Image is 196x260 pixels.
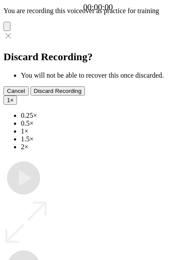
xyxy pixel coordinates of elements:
li: 1× [21,127,193,135]
a: 00:00:00 [83,3,113,12]
p: You are recording this voiceover as practice for training [3,7,193,15]
li: You will not be able to recover this once discarded. [21,72,193,79]
li: 0.25× [21,112,193,120]
button: 1× [3,96,17,105]
li: 1.5× [21,135,193,143]
button: Cancel [3,86,29,96]
li: 2× [21,143,193,151]
button: Discard Recording [30,86,85,96]
h2: Discard Recording? [3,51,193,63]
li: 0.5× [21,120,193,127]
span: 1 [7,97,10,103]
